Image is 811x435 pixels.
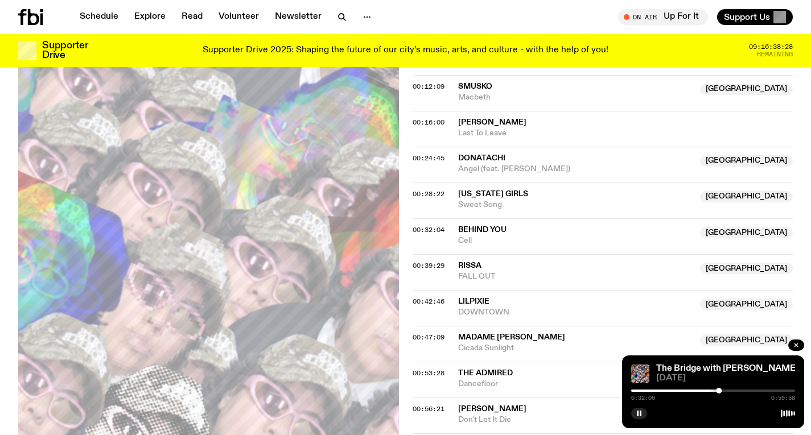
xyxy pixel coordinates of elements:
span: 00:53:28 [413,368,444,378]
button: 00:24:45 [413,155,444,161]
button: 00:32:04 [413,227,444,233]
span: Cell [458,235,694,246]
span: 00:56:21 [413,404,444,413]
span: FALL OUT [458,271,694,282]
span: Behind You [458,226,507,234]
span: RISSA [458,262,481,270]
span: [GEOGRAPHIC_DATA] [700,191,793,202]
span: [US_STATE] Girls [458,190,528,198]
span: The Admired [458,369,513,377]
a: Read [175,9,209,25]
span: [GEOGRAPHIC_DATA] [700,84,793,95]
button: 00:47:09 [413,334,444,341]
span: Don't Let It Die [458,415,694,425]
span: Smusko [458,82,492,90]
span: 00:16:00 [413,118,444,127]
button: Support Us [717,9,793,25]
span: Support Us [724,12,770,22]
button: 00:28:22 [413,191,444,197]
span: [GEOGRAPHIC_DATA] [700,227,793,238]
a: Volunteer [212,9,266,25]
span: 00:47:09 [413,333,444,342]
button: 00:16:00 [413,119,444,126]
span: 00:24:45 [413,154,444,163]
span: Remaining [757,51,793,57]
span: [GEOGRAPHIC_DATA] [700,334,793,346]
button: 00:12:09 [413,84,444,90]
span: 0:59:58 [771,395,795,401]
button: 00:56:21 [413,406,444,412]
button: 00:42:46 [413,299,444,305]
span: 09:16:38:28 [749,44,793,50]
span: Cicada Sunlight [458,343,694,354]
span: DOWNTOWN [458,307,694,318]
span: Dancefloor [458,379,793,390]
span: 00:39:29 [413,261,444,270]
span: [PERSON_NAME] [458,405,526,413]
span: 00:32:04 [413,225,444,234]
span: [DATE] [656,374,795,383]
span: 00:12:09 [413,82,444,91]
span: 0:32:06 [631,395,655,401]
span: Donatachi [458,154,505,162]
span: [PERSON_NAME] [458,118,526,126]
span: Madame [PERSON_NAME] [458,333,565,341]
a: Explore [127,9,172,25]
a: Newsletter [268,9,328,25]
button: 00:53:28 [413,370,444,376]
span: [GEOGRAPHIC_DATA] [700,155,793,167]
span: 00:28:22 [413,189,444,198]
button: 00:39:29 [413,263,444,269]
span: [GEOGRAPHIC_DATA] [700,263,793,274]
span: [GEOGRAPHIC_DATA] [700,299,793,310]
p: Supporter Drive 2025: Shaping the future of our city’s music, arts, and culture - with the help o... [203,45,608,56]
span: Macbeth [458,92,694,103]
button: On AirUp For It [618,9,708,25]
span: 00:42:46 [413,297,444,306]
span: LILPIXIE [458,297,489,305]
a: Schedule [73,9,125,25]
h3: Supporter Drive [42,41,88,60]
span: Last To Leave [458,128,793,139]
span: Sweet Song [458,200,694,210]
span: Angel (feat. [PERSON_NAME]) [458,164,694,175]
a: The Bridge with [PERSON_NAME] [656,364,798,373]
